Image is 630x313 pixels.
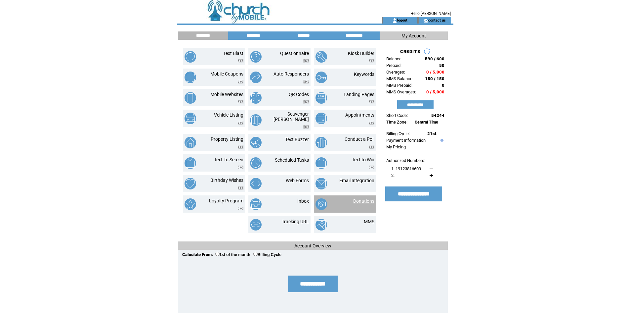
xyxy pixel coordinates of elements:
[209,198,243,203] a: Loyalty Program
[369,166,374,169] img: video.png
[250,114,262,126] img: scavenger-hunt.png
[400,49,420,54] span: CREDITS
[426,70,444,75] span: 0 / 5,000
[386,113,408,118] span: Short Code:
[215,252,250,257] label: 1st of the month
[273,111,309,122] a: Scavenger [PERSON_NAME]
[289,92,309,97] a: QR Codes
[238,121,243,125] img: video.png
[431,113,444,118] span: 54244
[303,125,309,129] img: video.png
[250,92,262,104] img: qr-codes.png
[303,100,309,104] img: video.png
[185,92,196,104] img: mobile-websites.png
[250,178,262,189] img: web-forms.png
[352,157,374,162] a: Text to Win
[415,120,438,125] span: Central Time
[439,139,443,142] img: help.gif
[282,219,309,224] a: Tracking URL
[250,72,262,83] img: auto-responders.png
[369,59,374,63] img: video.png
[315,72,327,83] img: keywords.png
[238,186,243,190] img: video.png
[185,51,196,63] img: text-blast.png
[425,76,444,81] span: 150 / 150
[442,83,444,88] span: 0
[386,76,413,81] span: MMS Balance:
[315,51,327,63] img: kiosk-builder.png
[185,178,196,189] img: birthday-wishes.png
[285,137,309,142] a: Text Buzzer
[345,136,374,142] a: Conduct a Poll
[364,219,374,224] a: MMS
[386,144,406,149] a: My Pricing
[391,173,395,178] span: 2.
[426,89,444,94] span: 0 / 5,000
[428,18,446,22] a: contact us
[386,131,410,136] span: Billing Cycle:
[410,11,451,16] span: Hello [PERSON_NAME]
[210,71,243,77] a: Mobile Coupons
[214,112,243,118] a: Vehicle Listing
[238,59,243,63] img: video.png
[273,71,309,77] a: Auto Responders
[250,219,262,231] img: tracking-url.png
[386,83,412,88] span: MMS Prepaid:
[185,72,196,83] img: mobile-coupons.png
[250,137,262,148] img: text-buzzer.png
[185,198,196,210] img: loyalty-program.png
[391,166,421,171] span: 1. 19123816609
[315,198,327,210] img: donations.png
[297,198,309,204] a: Inbox
[238,207,243,210] img: video.png
[238,166,243,169] img: video.png
[210,178,243,183] a: Birthday Wishes
[238,100,243,104] img: video.png
[223,51,243,56] a: Text Blast
[185,157,196,169] img: text-to-screen.png
[253,252,258,256] input: Billing Cycle
[238,145,243,149] img: video.png
[339,178,374,183] a: Email Integration
[344,92,374,97] a: Landing Pages
[386,120,407,125] span: Time Zone:
[214,157,243,162] a: Text To Screen
[369,100,374,104] img: video.png
[386,63,401,68] span: Prepaid:
[182,252,213,257] span: Calculate From:
[439,63,444,68] span: 50
[425,56,444,61] span: 590 / 600
[238,80,243,83] img: video.png
[303,59,309,63] img: video.png
[386,89,416,94] span: MMS Overages:
[369,145,374,149] img: video.png
[215,252,220,256] input: 1st of the month
[392,18,397,23] img: account_icon.gif
[386,138,426,143] a: Payment Information
[315,178,327,189] img: email-integration.png
[253,252,281,257] label: Billing Cycle
[275,157,309,163] a: Scheduled Tasks
[294,243,331,248] span: Account Overview
[386,158,425,163] span: Authorized Numbers:
[280,51,309,56] a: Questionnaire
[185,113,196,124] img: vehicle-listing.png
[286,178,309,183] a: Web Forms
[210,92,243,97] a: Mobile Websites
[185,137,196,148] img: property-listing.png
[211,136,243,142] a: Property Listing
[348,51,374,56] a: Kiosk Builder
[315,92,327,104] img: landing-pages.png
[427,131,436,136] span: 21st
[303,80,309,83] img: video.png
[250,157,262,169] img: scheduled-tasks.png
[250,198,262,210] img: inbox.png
[315,219,327,231] img: mms.png
[386,56,402,61] span: Balance:
[423,18,428,23] img: contact_us_icon.gif
[401,33,426,38] span: My Account
[315,157,327,169] img: text-to-win.png
[250,51,262,63] img: questionnaire.png
[345,112,374,118] a: Appointments
[369,121,374,125] img: video.png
